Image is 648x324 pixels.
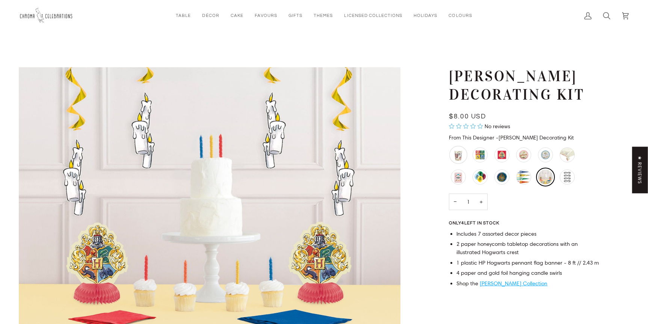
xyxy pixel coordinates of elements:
div: Click to open Judge.me floating reviews tab [632,147,648,193]
li: Harry Potter Decorating Kit [536,168,555,186]
span: [PERSON_NAME] Decorating Kit [496,134,574,141]
span: - [496,134,498,141]
a: [PERSON_NAME] Collection [480,280,547,287]
span: Only left in stock [449,221,503,226]
button: Decrease quantity [449,194,461,210]
li: Harry Potter Paper Table Cover - Sold Out [558,145,577,164]
li: Harry Potter Napkin - Small [492,145,511,164]
li: 2 paper honeycomb tabletop decorations with an illustrated Hogwarts crest [456,240,599,257]
li: Harry Potter Hogwarts Crest Balloons [471,168,489,186]
li: Harry Potter Hogwarts Crest Foil Balloon [492,168,511,186]
input: Quantity [449,194,488,210]
button: Increase quantity [475,194,488,210]
li: Harry Potter Glasses [558,168,577,186]
span: Table [176,12,191,19]
span: Holidays [414,12,437,19]
span: Themes [314,12,333,19]
h1: [PERSON_NAME] Decorating Kit [449,67,594,104]
span: From This Designer [449,134,494,141]
li: 1 plastic HP Hogwarts pennant flag banner - 8 ft // 2.43 m [456,259,599,267]
li: Harry Potter Platform 9 3/4 Cups [449,145,468,164]
span: Cake [231,12,243,19]
li: Harry Potter Hedwig Plates - Small [536,145,555,164]
span: No reviews [485,123,510,130]
li: Harry Potter Icon Plates - Large [514,145,533,164]
li: Shop the [456,280,599,288]
li: Harry Potter House Pennants - Sold Out [514,168,533,186]
span: Colours [449,12,472,19]
span: $8.00 USD [449,113,486,120]
span: Décor [202,12,219,19]
li: Harry Potter Honeydukes Treat Bags [449,168,468,186]
span: Gifts [289,12,302,19]
img: Chroma Celebrations [19,6,75,26]
li: 4 paper and gold foil hanging candle swirls [456,269,599,277]
li: Includes 7 assorted decor pieces [456,230,599,238]
span: 4 [461,221,464,225]
span: Licensed Collections [344,12,402,19]
li: Harry Potter House Napkins - Large [471,145,489,164]
span: Favours [255,12,277,19]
